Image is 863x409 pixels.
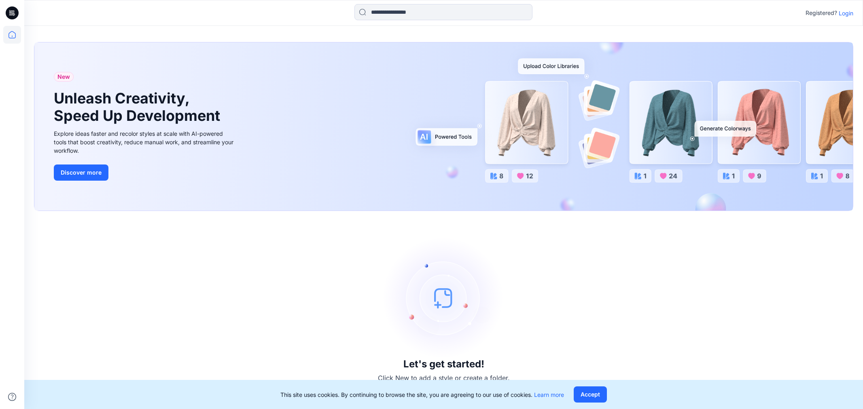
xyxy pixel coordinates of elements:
[57,72,70,82] span: New
[54,164,108,181] button: Discover more
[54,164,236,181] a: Discover more
[54,129,236,155] div: Explore ideas faster and recolor styles at scale with AI-powered tools that boost creativity, red...
[534,391,564,398] a: Learn more
[378,373,510,383] p: Click New to add a style or create a folder.
[383,237,505,358] img: empty-state-image.svg
[280,390,564,399] p: This site uses cookies. By continuing to browse the site, you are agreeing to our use of cookies.
[806,8,837,18] p: Registered?
[839,9,853,17] p: Login
[54,90,224,124] h1: Unleash Creativity, Speed Up Development
[574,386,607,403] button: Accept
[403,358,484,370] h3: Let's get started!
